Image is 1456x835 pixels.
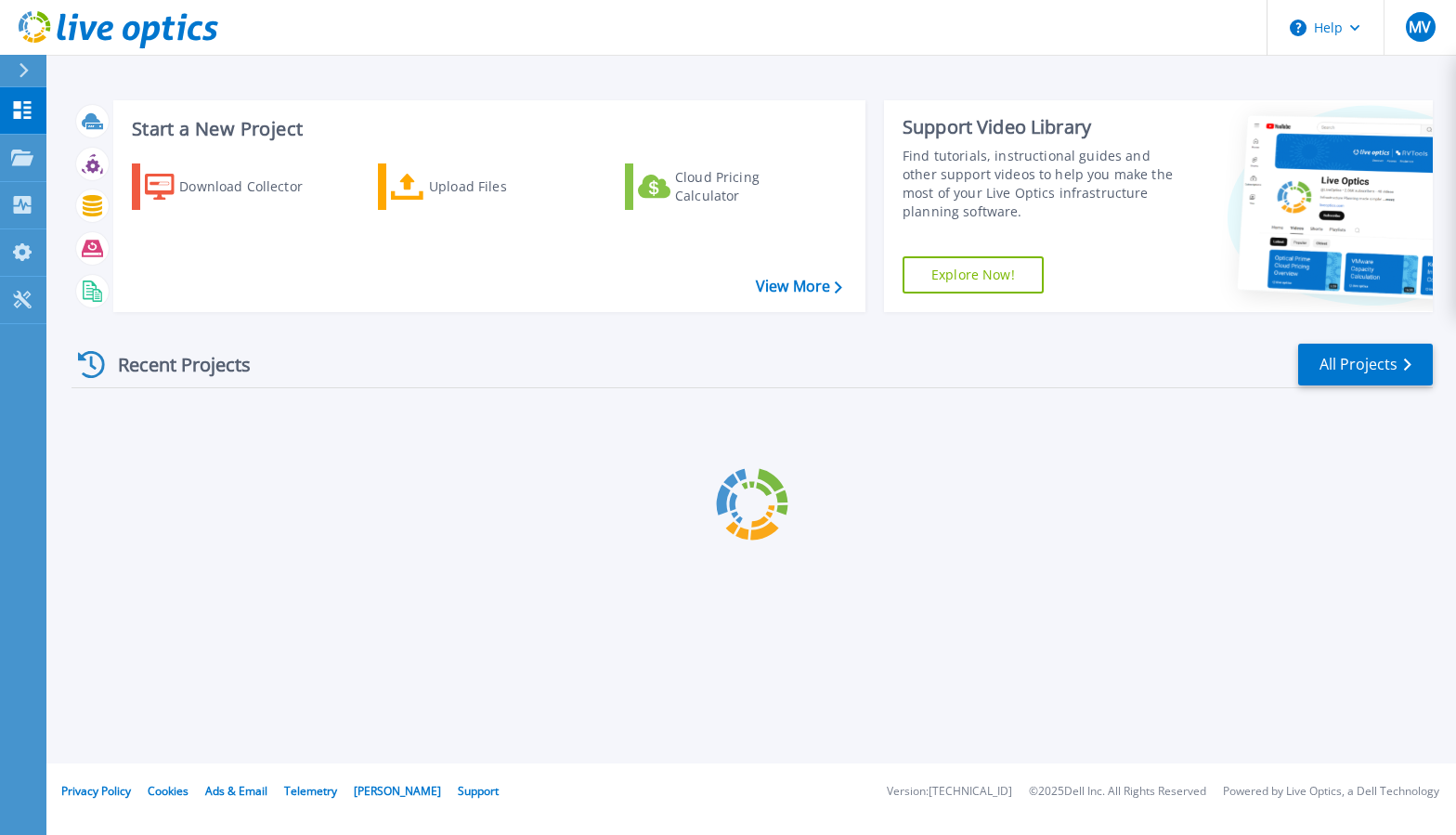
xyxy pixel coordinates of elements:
a: [PERSON_NAME] [354,783,441,799]
a: Explore Now! [903,256,1044,294]
a: Download Collector [132,163,339,210]
h3: Start a New Project [132,119,841,139]
a: All Projects [1298,344,1433,385]
a: Ads & Email [205,783,267,799]
a: Privacy Policy [61,783,131,799]
a: Cloud Pricing Calculator [625,163,832,210]
a: Cookies [148,783,188,799]
a: View More [756,278,842,295]
span: MV [1409,20,1431,34]
a: Telemetry [284,783,337,799]
div: Support Video Library [903,115,1178,139]
div: Download Collector [179,168,328,205]
a: Support [458,783,499,799]
div: Upload Files [429,168,578,205]
a: Upload Files [378,163,585,210]
li: Powered by Live Optics, a Dell Technology [1223,786,1439,798]
li: © 2025 Dell Inc. All Rights Reserved [1029,786,1206,798]
div: Recent Projects [71,342,276,387]
li: Version: [TECHNICAL_ID] [887,786,1012,798]
div: Cloud Pricing Calculator [675,168,824,205]
div: Find tutorials, instructional guides and other support videos to help you make the most of your L... [903,147,1178,221]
